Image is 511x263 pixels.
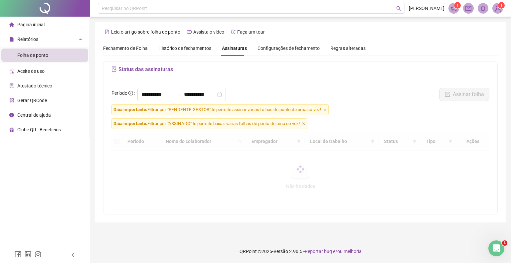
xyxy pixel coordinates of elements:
span: audit [9,69,14,73]
span: Versão [273,249,288,254]
span: linkedin [25,251,31,258]
span: home [9,22,14,27]
span: Assista o vídeo [193,29,224,35]
span: file [9,37,14,42]
footer: QRPoint © 2025 - 2.90.5 - [90,240,511,263]
span: Folha de ponto [17,53,48,58]
span: Faça um tour [237,29,265,35]
span: left [71,253,75,257]
span: facebook [15,251,21,258]
span: to [176,92,181,97]
span: Central de ajuda [17,112,51,118]
span: Configurações de fechamento [257,46,320,51]
span: Assinaturas [222,46,247,51]
span: Fechamento de Folha [103,46,148,51]
span: search [396,6,401,11]
span: 1 [500,3,503,8]
span: Página inicial [17,22,45,27]
span: gift [9,127,14,132]
span: Filtrar por "ASSINADO" te permite baixar várias folhas de ponto de uma só vez! [111,118,307,129]
span: Regras alteradas [330,46,366,51]
span: 1 [456,3,459,8]
h5: Status das assinaturas [111,66,489,73]
iframe: Intercom live chat [488,240,504,256]
span: qrcode [9,98,14,103]
span: youtube [187,30,192,34]
span: mail [465,5,471,11]
span: Dica importante: [113,107,147,112]
img: 77699 [493,3,503,13]
span: instagram [35,251,41,258]
span: close [323,108,327,111]
span: Aceite de uso [17,68,45,74]
span: Gerar QRCode [17,98,47,103]
span: swap-right [176,92,181,97]
span: [PERSON_NAME] [409,5,444,12]
span: bell [480,5,486,11]
span: Histórico de fechamentos [158,46,211,51]
span: solution [9,83,14,88]
span: Filtrar por "PENDENTE GESTOR" te permite assinar várias folhas de ponto de uma só vez! [111,104,329,115]
sup: Atualize o seu contato no menu Meus Dados [498,2,505,9]
span: Atestado técnico [17,83,52,88]
span: info-circle [128,91,133,95]
span: Período [111,90,127,96]
span: Relatórios [17,37,38,42]
sup: 1 [454,2,461,9]
span: Clube QR - Beneficios [17,127,61,132]
span: Reportar bug e/ou melhoria [305,249,362,254]
span: history [231,30,236,34]
span: file-text [105,30,109,34]
span: file-sync [111,66,117,72]
span: Dica importante: [113,121,147,126]
span: info-circle [9,113,14,117]
span: notification [451,5,457,11]
span: close [302,122,305,125]
button: Assinar folha [439,88,489,101]
span: Leia o artigo sobre folha de ponto [111,29,180,35]
span: 1 [502,240,507,246]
